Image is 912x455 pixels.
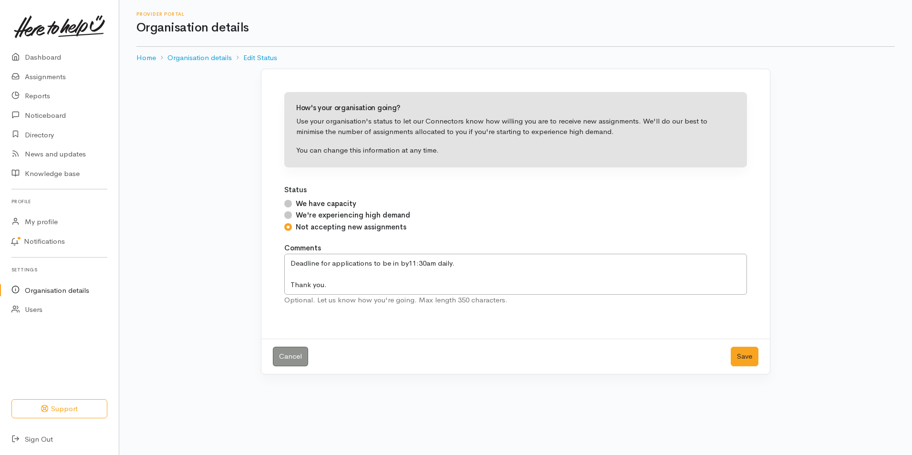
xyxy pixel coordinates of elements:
[136,21,895,35] h1: Organisation details
[296,222,406,233] label: Not accepting new assignments
[273,347,308,366] a: Cancel
[136,47,895,69] nav: breadcrumb
[296,210,410,221] label: We're experiencing high demand
[136,11,895,17] h6: Provider Portal
[11,195,107,208] h6: Profile
[284,254,747,295] textarea: Deadline for applications to be in by11:30am daily. Thank you.
[296,104,735,112] h4: How's your organisation going?
[284,185,307,196] label: Status
[11,399,107,419] button: Support
[296,198,356,209] label: We have capacity
[136,52,156,63] a: Home
[243,52,277,63] a: Edit Status
[731,347,758,366] button: Save
[296,116,735,137] p: Use your organisation's status to let our Connectors know how willing you are to receive new assi...
[284,295,747,306] div: Optional. Let us know how you're going. Max length 350 characters.
[11,263,107,276] h6: Settings
[167,52,232,63] a: Organisation details
[284,243,321,254] label: Comments
[296,145,735,156] p: You can change this information at any time.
